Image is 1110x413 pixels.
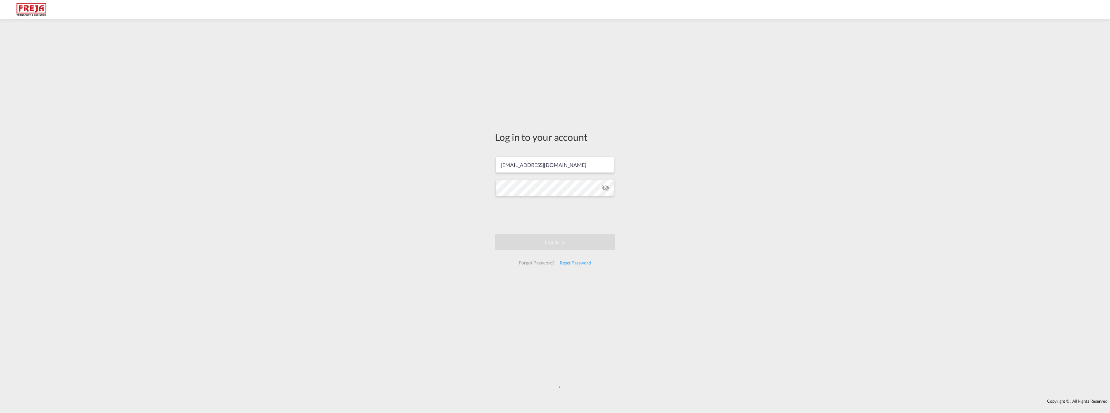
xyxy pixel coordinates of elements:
[495,234,615,250] button: LOGIN
[602,184,610,192] md-icon: icon-eye-off
[495,130,615,144] div: Log in to your account
[496,157,614,173] input: Enter email/phone number
[516,257,557,269] div: Forgot Password?
[506,202,604,228] iframe: reCAPTCHA
[10,3,53,17] img: 586607c025bf11f083711d99603023e7.png
[557,257,594,269] div: Reset Password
